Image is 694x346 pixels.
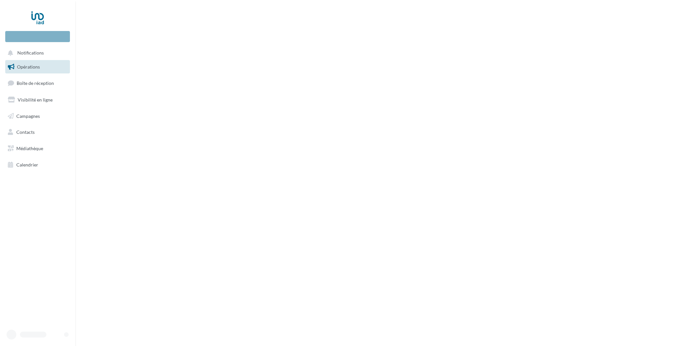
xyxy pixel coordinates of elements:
[17,64,40,70] span: Opérations
[16,113,40,118] span: Campagnes
[4,125,71,139] a: Contacts
[17,50,44,56] span: Notifications
[4,158,71,172] a: Calendrier
[4,142,71,155] a: Médiathèque
[18,97,53,102] span: Visibilité en ligne
[16,146,43,151] span: Médiathèque
[16,129,35,135] span: Contacts
[17,80,54,86] span: Boîte de réception
[4,109,71,123] a: Campagnes
[4,76,71,90] a: Boîte de réception
[4,60,71,74] a: Opérations
[4,93,71,107] a: Visibilité en ligne
[16,162,38,167] span: Calendrier
[5,31,70,42] div: Nouvelle campagne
